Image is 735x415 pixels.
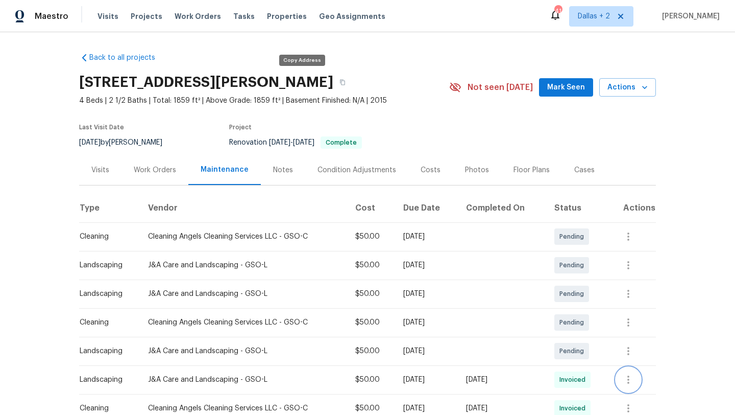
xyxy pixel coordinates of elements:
[513,165,550,175] div: Floor Plans
[468,82,533,93] span: Not seen [DATE]
[148,317,339,328] div: Cleaning Angels Cleaning Services LLC - GSO-C
[229,124,252,130] span: Project
[79,96,449,106] span: 4 Beds | 2 1/2 Baths | Total: 1859 ft² | Above Grade: 1859 ft² | Basement Finished: N/A | 2015
[233,13,255,20] span: Tasks
[148,403,339,413] div: Cleaning Angels Cleaning Services LLC - GSO-C
[79,136,175,149] div: by [PERSON_NAME]
[559,403,590,413] span: Invoiced
[539,78,593,97] button: Mark Seen
[267,11,307,21] span: Properties
[140,194,347,222] th: Vendor
[607,81,648,94] span: Actions
[466,403,538,413] div: [DATE]
[273,165,293,175] div: Notes
[317,165,396,175] div: Condition Adjustments
[658,11,720,21] span: [PERSON_NAME]
[79,53,177,63] a: Back to all projects
[131,11,162,21] span: Projects
[608,194,656,222] th: Actions
[201,165,249,175] div: Maintenance
[559,317,588,328] span: Pending
[91,165,109,175] div: Visits
[80,260,132,270] div: Landscaping
[269,139,290,146] span: [DATE]
[403,317,449,328] div: [DATE]
[355,375,387,385] div: $50.00
[134,165,176,175] div: Work Orders
[79,139,101,146] span: [DATE]
[148,375,339,385] div: J&A Care and Landscaping - GSO-L
[466,375,538,385] div: [DATE]
[355,232,387,242] div: $50.00
[403,375,449,385] div: [DATE]
[79,194,140,222] th: Type
[355,346,387,356] div: $50.00
[319,11,385,21] span: Geo Assignments
[322,140,361,146] span: Complete
[229,139,362,146] span: Renovation
[80,289,132,299] div: Landscaping
[578,11,610,21] span: Dallas + 2
[559,260,588,270] span: Pending
[559,346,588,356] span: Pending
[293,139,314,146] span: [DATE]
[599,78,656,97] button: Actions
[403,260,449,270] div: [DATE]
[458,194,546,222] th: Completed On
[554,6,561,16] div: 41
[355,289,387,299] div: $50.00
[148,232,339,242] div: Cleaning Angels Cleaning Services LLC - GSO-C
[355,403,387,413] div: $50.00
[80,375,132,385] div: Landscaping
[574,165,595,175] div: Cases
[79,124,124,130] span: Last Visit Date
[35,11,68,21] span: Maestro
[559,232,588,242] span: Pending
[355,317,387,328] div: $50.00
[148,346,339,356] div: J&A Care and Landscaping - GSO-L
[395,194,457,222] th: Due Date
[148,289,339,299] div: J&A Care and Landscaping - GSO-L
[347,194,395,222] th: Cost
[80,232,132,242] div: Cleaning
[421,165,440,175] div: Costs
[80,403,132,413] div: Cleaning
[559,289,588,299] span: Pending
[80,346,132,356] div: Landscaping
[79,77,333,87] h2: [STREET_ADDRESS][PERSON_NAME]
[547,81,585,94] span: Mark Seen
[175,11,221,21] span: Work Orders
[148,260,339,270] div: J&A Care and Landscaping - GSO-L
[403,289,449,299] div: [DATE]
[403,346,449,356] div: [DATE]
[97,11,118,21] span: Visits
[403,232,449,242] div: [DATE]
[80,317,132,328] div: Cleaning
[269,139,314,146] span: -
[403,403,449,413] div: [DATE]
[546,194,608,222] th: Status
[355,260,387,270] div: $50.00
[465,165,489,175] div: Photos
[559,375,590,385] span: Invoiced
